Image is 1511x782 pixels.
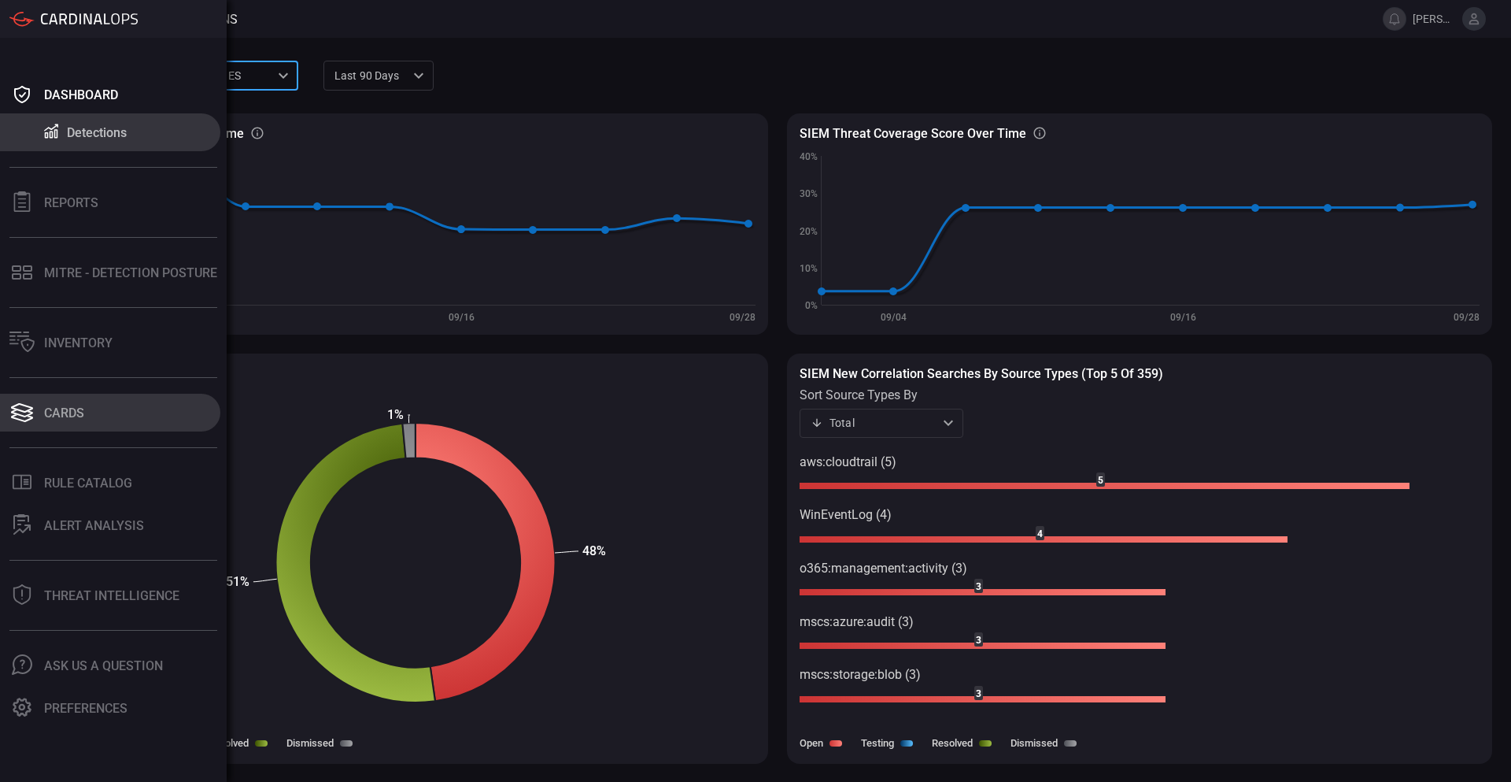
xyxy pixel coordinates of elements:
text: 09/16 [1170,312,1196,323]
div: Preferences [44,701,127,716]
div: Dashboard [44,87,118,102]
div: Ask Us A Question [44,658,163,673]
p: Last 90 days [334,68,408,83]
text: WinEventLog (4) [800,507,892,522]
text: 40% [800,151,818,162]
text: 48% [582,543,606,558]
text: 09/16 [449,312,475,323]
text: 20% [800,226,818,237]
div: MITRE - Detection Posture [44,265,217,280]
text: 1% [387,407,404,422]
label: Testing [861,737,894,749]
text: 3 [976,688,981,699]
text: aws:cloudtrail (5) [800,454,896,469]
label: Resolved [932,737,973,749]
text: mscs:storage:blob (3) [800,667,921,682]
text: 0% [805,300,818,311]
text: mscs:azure:audit (3) [800,614,914,629]
text: 3 [976,635,981,646]
span: [PERSON_NAME].[PERSON_NAME] [1413,13,1456,25]
label: sort source types by [800,387,963,402]
text: 3 [976,581,981,592]
div: Cards [44,406,84,421]
h3: SIEM Threat coverage score over time [800,126,1026,141]
label: Resolved [208,737,249,749]
div: Detections [67,125,127,140]
text: 10% [800,263,818,274]
label: Dismissed [286,737,334,749]
label: Dismissed [1010,737,1058,749]
text: 09/28 [730,312,755,323]
text: 09/28 [1454,312,1480,323]
text: 30% [800,188,818,199]
h3: SIEM New correlation searches by source types (Top 5 of 359) [800,366,1480,381]
text: 4 [1037,528,1043,539]
div: Threat Intelligence [44,588,179,603]
label: Open [800,737,823,749]
text: o365:management:activity (3) [800,561,967,576]
div: Reports [44,195,98,210]
text: 5 [1098,475,1103,486]
div: Inventory [44,335,113,350]
text: 09/04 [881,312,907,323]
div: Total [811,415,938,431]
div: ALERT ANALYSIS [44,518,144,533]
div: Rule Catalog [44,476,132,491]
text: 51% [226,574,249,589]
